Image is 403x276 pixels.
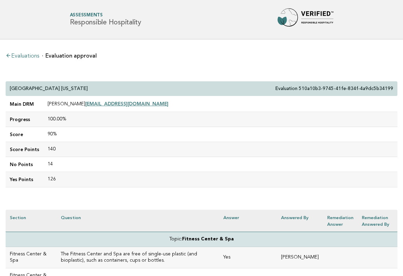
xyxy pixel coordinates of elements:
th: Answered by [277,210,323,232]
strong: Fitness Center & Spa [182,237,234,241]
p: [GEOGRAPHIC_DATA] [US_STATE] [10,85,88,92]
td: 140 [43,142,397,157]
td: Fitness Center & Spa [6,247,57,268]
td: Yes Points [6,172,43,187]
th: Answer [219,210,277,232]
h1: Responsible Hospitality [70,13,141,26]
img: Forbes Travel Guide [278,8,333,31]
td: No Points [6,157,43,172]
th: Remediation Answer [323,210,358,232]
h3: The Fitness Center and Spa are free of single-use plastic (and bioplastic), such as containers, c... [61,251,215,264]
td: Main DRM [6,96,43,112]
td: Topic: [6,232,397,247]
p: Evaluation 510a10b3-9745-41fe-834f-4a9dc5b34199 [275,85,393,92]
a: [EMAIL_ADDRESS][DOMAIN_NAME] [85,101,168,106]
th: Question [57,210,219,232]
td: Yes [219,247,277,268]
th: Section [6,210,57,232]
td: 126 [43,172,397,187]
a: Evaluations [6,53,39,59]
td: Progress [6,112,43,127]
span: Assessments [70,13,141,18]
td: 14 [43,157,397,172]
td: 90% [43,127,397,142]
td: [PERSON_NAME] [43,96,397,112]
th: Remediation Answered by [358,210,397,232]
td: [PERSON_NAME] [277,247,323,268]
td: 100.00% [43,112,397,127]
li: Evaluation approval [42,53,97,59]
td: Score Points [6,142,43,157]
td: Score [6,127,43,142]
